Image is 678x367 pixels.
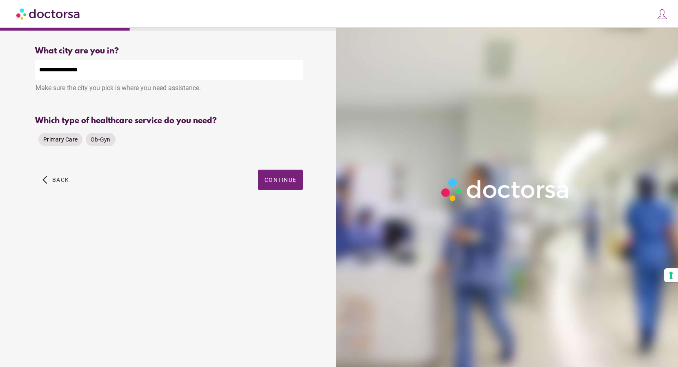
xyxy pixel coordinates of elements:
[265,177,296,183] span: Continue
[664,268,678,282] button: Your consent preferences for tracking technologies
[91,136,111,143] span: Ob-Gyn
[35,116,303,126] div: Which type of healthcare service do you need?
[43,136,78,143] span: Primary Care
[258,170,303,190] button: Continue
[35,46,303,56] div: What city are you in?
[52,177,69,183] span: Back
[16,4,81,23] img: Doctorsa.com
[35,80,303,98] div: Make sure the city you pick is where you need assistance.
[39,170,72,190] button: arrow_back_ios Back
[438,175,573,205] img: Logo-Doctorsa-trans-White-partial-flat.png
[656,9,668,20] img: icons8-customer-100.png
